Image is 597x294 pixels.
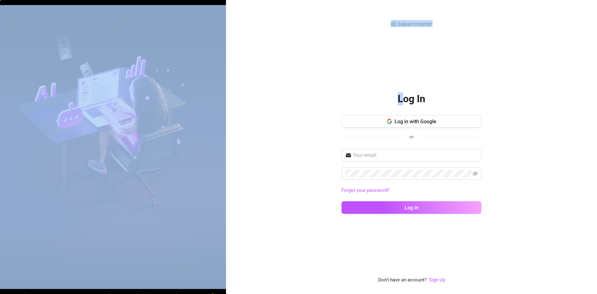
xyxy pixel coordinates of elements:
h2: Log In [398,92,425,105]
span: Log in [405,205,418,211]
button: Log in with Google [342,115,481,128]
button: Log in [342,201,481,214]
span: or [409,134,414,140]
span: Don't have an account? [378,276,427,284]
input: Your email [353,152,478,159]
a: Forgot your password? [342,187,481,194]
span: eye-invisible [473,171,478,176]
img: logo-BBDzfeDw.svg [391,21,433,27]
a: Sign Up [429,277,445,283]
span: Log in with Google [395,119,436,125]
a: Sign Up [429,276,445,284]
a: Forgot your password? [342,187,390,193]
